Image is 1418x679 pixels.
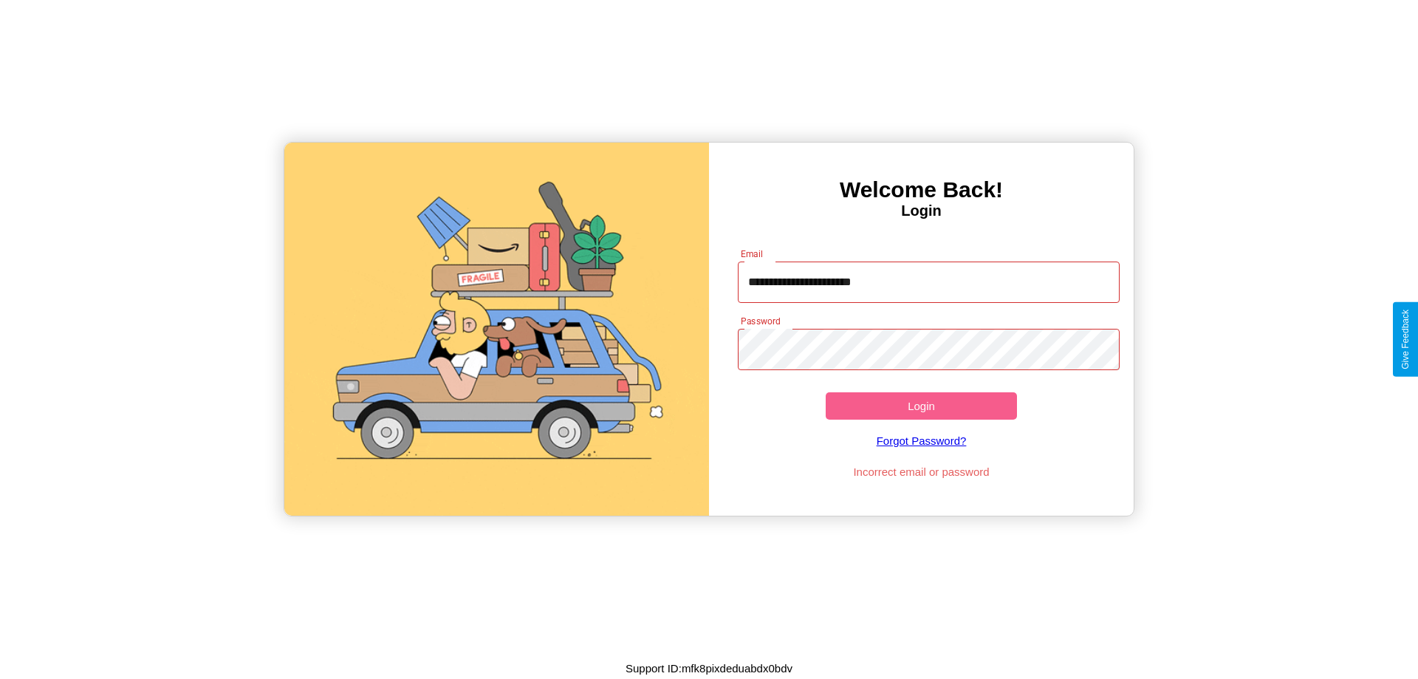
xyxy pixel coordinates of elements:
[1400,310,1411,369] div: Give Feedback
[709,202,1134,219] h4: Login
[730,462,1113,482] p: Incorrect email or password
[284,143,709,516] img: gif
[826,392,1017,420] button: Login
[730,420,1113,462] a: Forgot Password?
[741,248,764,260] label: Email
[741,315,780,327] label: Password
[626,658,792,678] p: Support ID: mfk8pixdeduabdx0bdv
[709,177,1134,202] h3: Welcome Back!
